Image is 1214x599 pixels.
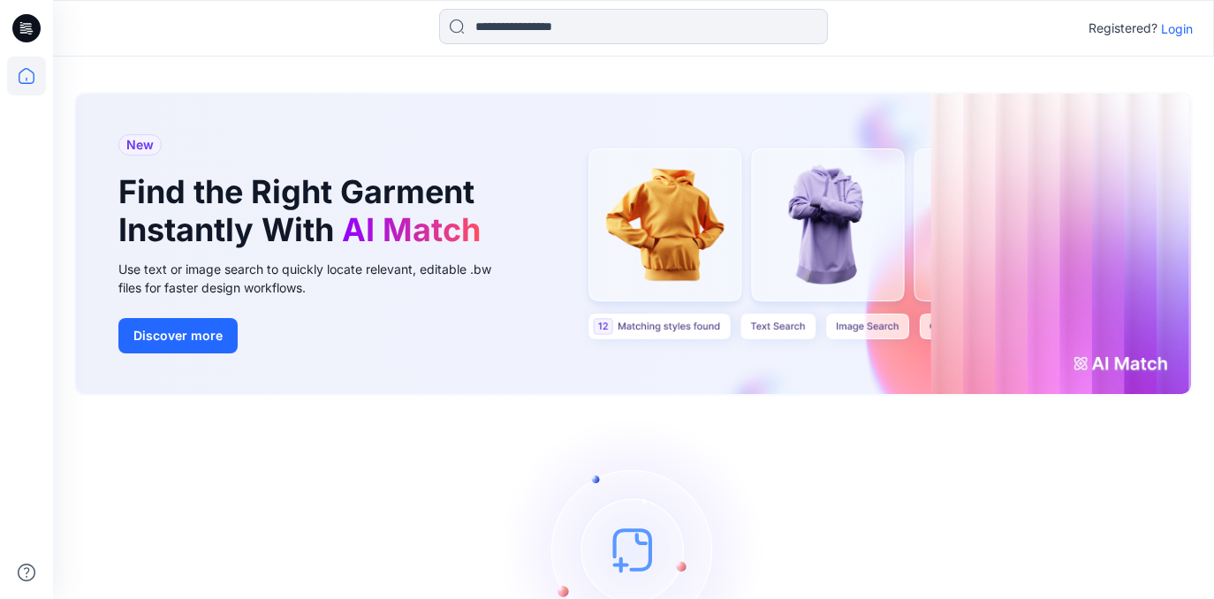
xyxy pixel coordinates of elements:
[118,260,516,297] div: Use text or image search to quickly locate relevant, editable .bw files for faster design workflows.
[126,134,154,155] span: New
[1161,19,1193,38] p: Login
[118,173,489,249] h1: Find the Right Garment Instantly With
[118,318,238,353] button: Discover more
[342,210,481,249] span: AI Match
[1089,18,1157,39] p: Registered?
